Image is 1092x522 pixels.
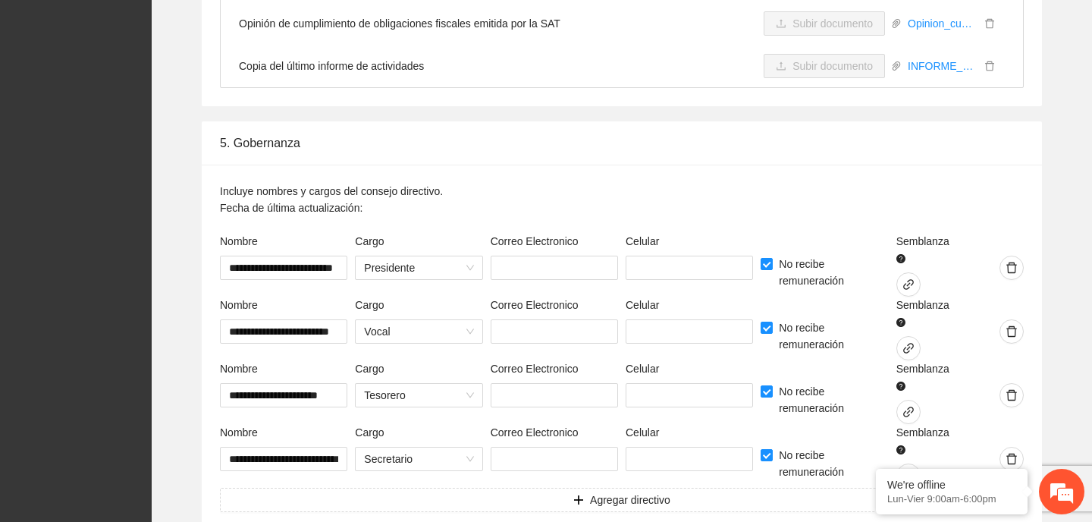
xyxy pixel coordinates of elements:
[897,406,920,418] span: link
[221,2,1023,45] li: Opinión de cumplimiento de obligaciones fiscales emitida por la SAT
[491,424,579,441] label: Correo Electronico
[221,45,1023,87] li: Copia del último informe de actividades
[981,18,998,29] span: delete
[896,424,956,458] span: Semblanza
[491,297,579,313] label: Correo Electronico
[896,318,905,327] span: question-circle
[220,183,443,216] p: Incluye nombres y cargos del consejo directivo. Fecha de última actualización:
[896,336,921,360] button: link
[764,54,885,78] button: uploadSubir documento
[773,256,888,289] span: No recibe remuneración
[364,320,473,343] span: Vocal
[626,297,659,313] label: Celular
[773,319,888,353] span: No recibe remuneración
[981,15,999,32] button: delete
[626,233,659,250] label: Celular
[364,448,473,470] span: Secretario
[902,58,981,74] a: INFORME_ANUAL_2023_COMPLETA_1.pdf
[764,11,885,36] button: uploadSubir documento
[981,61,998,71] span: delete
[364,256,473,279] span: Presidente
[8,355,289,408] textarea: Escriba su mensaje aquí y haga clic en “Enviar”
[226,408,275,429] em: Enviar
[355,233,384,250] label: Cargo
[999,256,1024,280] button: delete
[355,424,384,441] label: Cargo
[79,77,255,97] div: Dejar un mensaje
[355,297,384,313] label: Cargo
[491,233,579,250] label: Correo Electronico
[897,342,920,354] span: link
[220,424,258,441] label: Nombre
[1000,453,1023,465] span: delete
[896,445,905,454] span: question-circle
[364,384,473,407] span: Tesorero
[999,319,1024,344] button: delete
[896,233,956,266] span: Semblanza
[220,360,258,377] label: Nombre
[902,15,981,32] a: Opinion_cumplimiento_Joshua.pdf
[220,488,1024,512] button: plusAgregar directivo
[896,400,921,424] button: link
[999,383,1024,407] button: delete
[590,492,670,508] span: Agregar directivo
[896,272,921,297] button: link
[764,60,885,72] span: uploadSubir documento
[220,233,258,250] label: Nombre
[1000,325,1023,338] span: delete
[999,447,1024,471] button: delete
[626,360,659,377] label: Celular
[573,495,584,507] span: plus
[773,383,888,417] span: No recibe remuneración
[896,254,905,263] span: question-circle
[764,17,885,30] span: uploadSubir documento
[491,360,579,377] label: Correo Electronico
[891,18,902,29] span: paper-clip
[355,360,384,377] label: Cargo
[896,464,921,488] button: link
[981,58,999,74] button: delete
[897,278,920,291] span: link
[249,8,285,44] div: Minimizar ventana de chat en vivo
[29,173,268,326] span: Estamos sin conexión. Déjenos un mensaje.
[773,447,888,480] span: No recibe remuneración
[220,121,1024,165] div: 5. Gobernanza
[896,382,905,391] span: question-circle
[887,493,1016,505] p: Lun-Vier 9:00am-6:00pm
[626,424,659,441] label: Celular
[896,360,956,394] span: Semblanza
[220,297,258,313] label: Nombre
[896,297,956,330] span: Semblanza
[1000,262,1023,274] span: delete
[1000,389,1023,401] span: delete
[887,479,1016,491] div: We're offline
[891,61,902,71] span: paper-clip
